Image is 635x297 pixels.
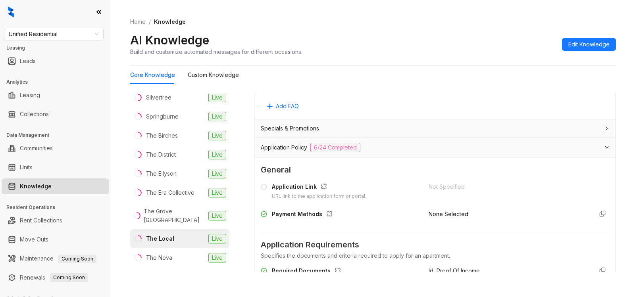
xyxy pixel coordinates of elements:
[2,53,109,69] li: Leads
[6,79,111,86] h3: Analytics
[429,182,587,191] div: Not Specified
[310,143,360,152] span: 6/24 Completed
[272,210,336,220] div: Payment Methods
[2,140,109,156] li: Communities
[261,251,609,260] div: Specifies the documents and criteria required to apply for an apartment.
[254,119,616,138] div: Specials & Promotions
[272,193,366,200] div: URL link to the application form or portal.
[2,159,109,175] li: Units
[208,188,226,197] span: Live
[154,18,186,25] span: Knowledge
[208,211,226,220] span: Live
[130,71,175,79] div: Core Knowledge
[146,169,177,178] div: The Ellyson
[146,253,172,262] div: The Nova
[20,232,48,247] a: Move Outs
[6,44,111,52] h3: Leasing
[208,150,226,159] span: Live
[149,17,151,26] li: /
[129,17,147,26] a: Home
[58,255,96,263] span: Coming Soon
[208,253,226,263] span: Live
[50,273,88,282] span: Coming Soon
[2,232,109,247] li: Move Outs
[604,145,609,149] span: expanded
[20,213,62,228] a: Rent Collections
[146,112,179,121] div: Springburne
[254,138,616,157] div: Application Policy6/24 Completed
[144,207,205,224] div: The Grove [GEOGRAPHIC_DATA]
[8,6,14,17] img: logo
[20,53,36,69] a: Leads
[208,112,226,121] span: Live
[9,28,99,40] span: Unified Residential
[130,33,209,48] h2: AI Knowledge
[146,150,176,159] div: The District
[146,234,174,243] div: The Local
[208,131,226,140] span: Live
[261,100,305,113] button: Add FAQ
[2,87,109,103] li: Leasing
[2,270,109,286] li: Renewals
[208,234,226,243] span: Live
[146,131,178,140] div: The Birches
[208,169,226,178] span: Live
[2,251,109,266] li: Maintenance
[20,159,33,175] a: Units
[20,140,53,156] a: Communities
[2,178,109,194] li: Knowledge
[20,270,88,286] a: RenewalsComing Soon
[20,178,52,194] a: Knowledge
[261,239,609,251] span: Application Requirements
[568,40,610,49] span: Edit Knowledge
[20,87,40,103] a: Leasing
[146,93,171,102] div: Silvertree
[429,211,468,217] span: None Selected
[6,132,111,139] h3: Data Management
[429,267,480,274] span: Id, Proof Of Income
[272,182,366,193] div: Application Link
[261,124,319,133] span: Specials & Promotions
[20,106,49,122] a: Collections
[208,93,226,102] span: Live
[130,48,302,56] div: Build and customize automated messages for different occasions.
[276,102,299,111] span: Add FAQ
[272,266,389,277] div: Required Documents
[604,126,609,131] span: collapsed
[146,188,194,197] div: The Era Collective
[2,106,109,122] li: Collections
[6,204,111,211] h3: Resident Operations
[261,164,609,176] span: General
[261,143,307,152] span: Application Policy
[562,38,616,51] button: Edit Knowledge
[2,213,109,228] li: Rent Collections
[188,71,239,79] div: Custom Knowledge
